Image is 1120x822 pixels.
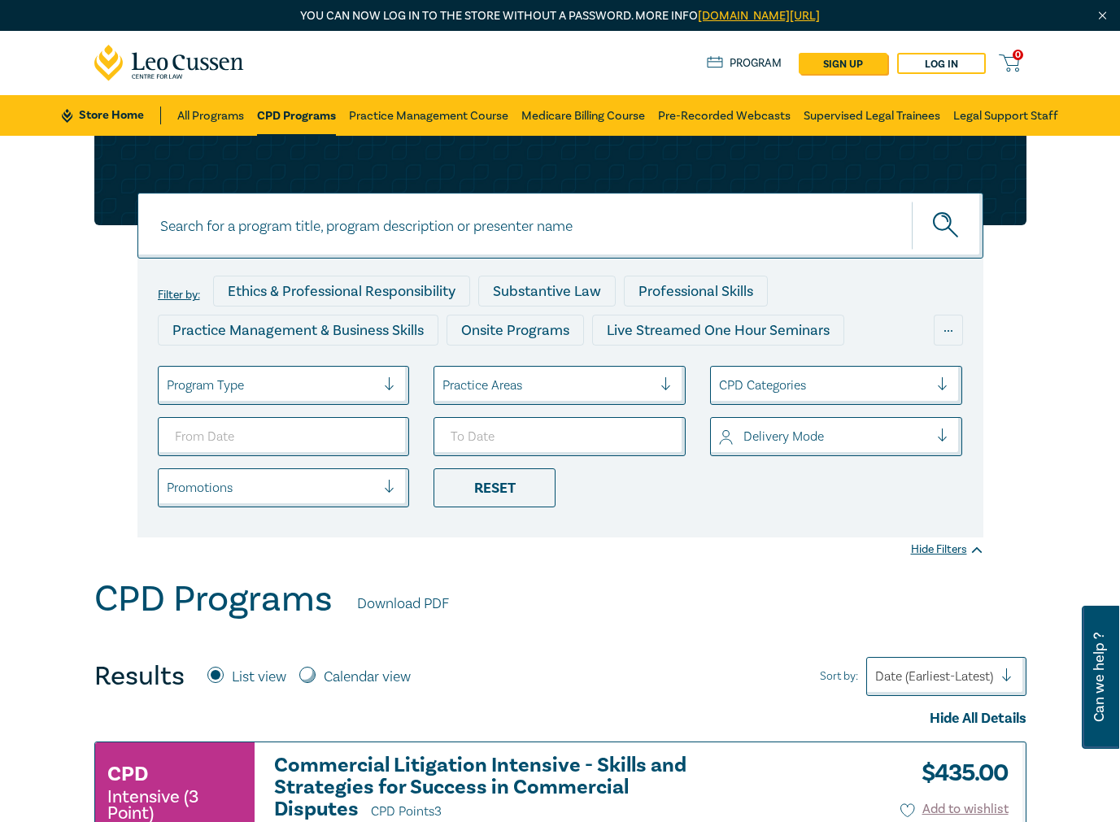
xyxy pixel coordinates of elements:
div: Substantive Law [478,276,616,307]
div: Hide Filters [911,541,983,558]
small: Intensive (3 Point) [107,789,242,821]
input: From Date [158,417,410,456]
span: 0 [1013,50,1023,60]
h3: CPD [107,759,148,789]
a: [DOMAIN_NAME][URL] [698,8,820,24]
a: Practice Management Course [349,95,508,136]
input: Search for a program title, program description or presenter name [137,193,983,259]
input: select [719,428,722,446]
a: Legal Support Staff [953,95,1058,136]
input: Sort by [875,668,878,685]
input: select [442,376,446,394]
div: Live Streamed Practical Workshops [473,354,730,385]
h4: Results [94,660,185,693]
a: Supervised Legal Trainees [804,95,940,136]
label: List view [232,667,286,688]
a: Download PDF [357,594,449,615]
a: CPD Programs [257,95,336,136]
a: Program [707,54,782,72]
label: Filter by: [158,289,200,302]
img: Close [1096,9,1109,23]
p: You can now log in to the store without a password. More info [94,7,1026,25]
span: CPD Points 3 [371,803,442,820]
div: Reset [434,468,556,507]
a: sign up [799,53,887,74]
span: Sort by: [820,668,858,685]
div: ... [934,315,963,346]
span: Can we help ? [1092,615,1107,739]
h1: CPD Programs [94,578,333,620]
a: Log in [897,53,986,74]
input: select [167,376,170,394]
a: Pre-Recorded Webcasts [658,95,791,136]
h3: $ 435.00 [909,755,1009,792]
div: Live Streamed Conferences and Intensives [158,354,464,385]
a: All Programs [177,95,244,136]
input: select [719,376,722,394]
div: Onsite Programs [447,315,584,346]
a: Medicare Billing Course [521,95,645,136]
div: Practice Management & Business Skills [158,315,438,346]
label: Calendar view [324,667,411,688]
button: Add to wishlist [900,800,1009,819]
div: Ethics & Professional Responsibility [213,276,470,307]
input: To Date [434,417,686,456]
div: Professional Skills [624,276,768,307]
div: Hide All Details [94,708,1026,729]
div: Live Streamed One Hour Seminars [592,315,844,346]
input: select [167,479,170,497]
a: Store Home [62,107,160,124]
